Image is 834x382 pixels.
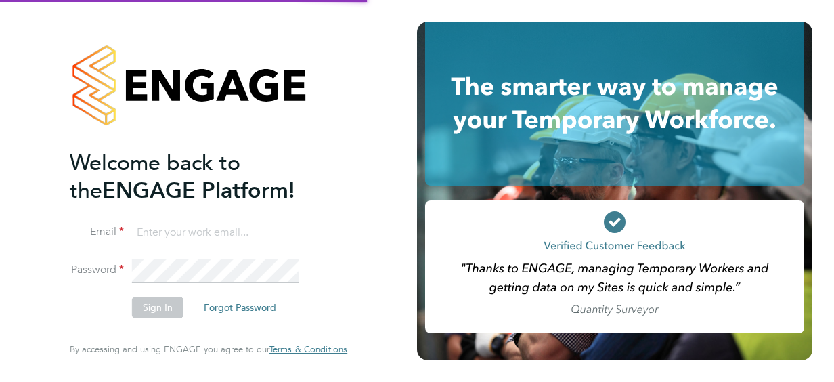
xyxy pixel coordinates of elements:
span: Terms & Conditions [269,343,347,355]
h2: ENGAGE Platform! [70,149,334,205]
label: Email [70,225,124,239]
button: Forgot Password [193,297,287,318]
span: By accessing and using ENGAGE you agree to our [70,343,347,355]
button: Sign In [132,297,183,318]
label: Password [70,263,124,277]
a: Terms & Conditions [269,344,347,355]
input: Enter your work email... [132,221,299,245]
span: Welcome back to the [70,150,240,204]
